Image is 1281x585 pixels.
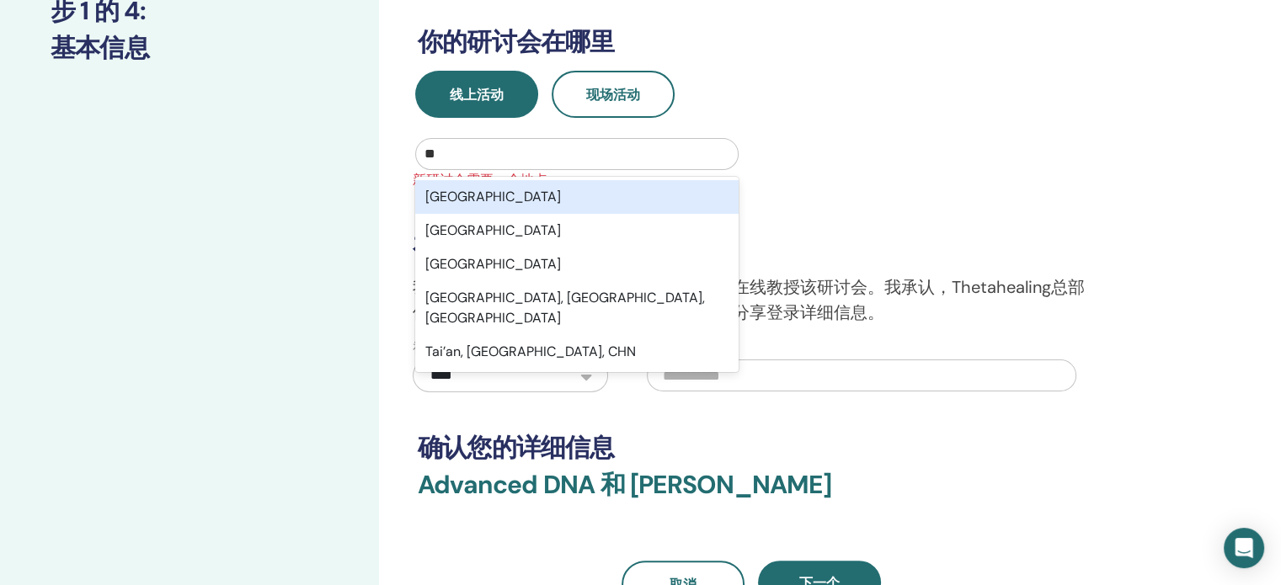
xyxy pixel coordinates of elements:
[586,86,640,104] span: 现场活动
[450,86,504,104] span: 线上活动
[1224,528,1264,568] div: Open Intercom Messenger
[415,71,538,118] button: 线上活动
[418,470,1085,520] h3: Advanced DNA 和 [PERSON_NAME]
[415,281,739,335] div: [GEOGRAPHIC_DATA], [GEOGRAPHIC_DATA], [GEOGRAPHIC_DATA]
[413,274,1090,325] p: 我确认我正在使用以下批准的教学平台之一在线教授该研讨会。我承认，Thetahealing总部保留加入在线活动的权利，我同意根据要求分享登录详细信息。
[415,180,739,214] div: [GEOGRAPHIC_DATA]
[418,433,1085,463] h3: 确认您的详细信息
[415,247,739,281] div: [GEOGRAPHIC_DATA]
[418,27,1085,57] h3: 你的研讨会在哪里
[552,71,675,118] button: 现场活动
[413,338,480,359] label: 视频流服务
[413,231,1090,261] h3: 在线教学平台确认
[51,33,328,63] h3: 基本信息
[415,214,739,247] div: [GEOGRAPHIC_DATA]
[403,170,1100,190] span: 新研讨会需要一个地点
[415,335,739,369] div: Tai’an, [GEOGRAPHIC_DATA], CHN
